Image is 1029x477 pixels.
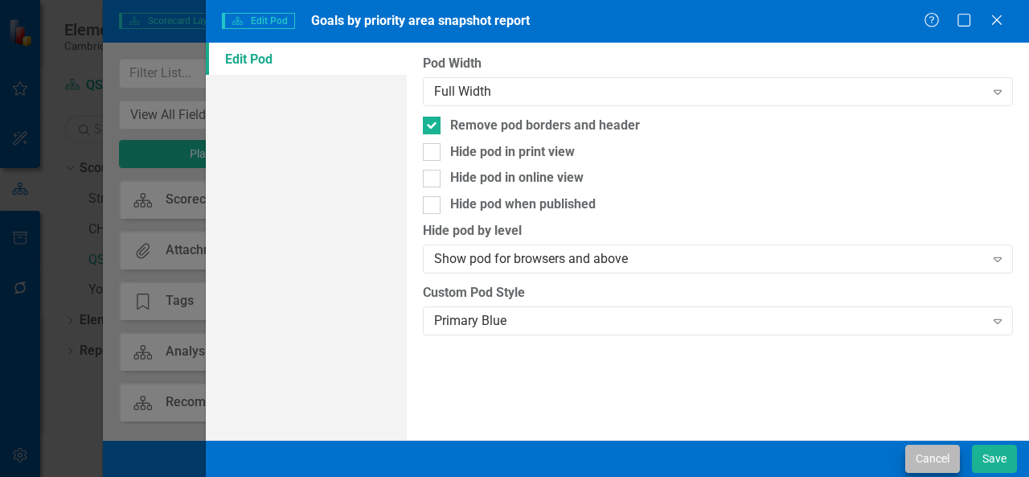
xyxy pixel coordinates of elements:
[434,82,985,101] div: Full Width
[434,311,985,330] div: Primary Blue
[905,445,960,473] button: Cancel
[311,13,530,28] span: Goals by priority area snapshot report
[423,55,1013,73] label: Pod Width
[450,195,596,214] div: Hide pod when published
[972,445,1017,473] button: Save
[222,13,295,29] span: Edit Pod
[434,250,985,269] div: Show pod for browsers and above
[450,169,584,187] div: Hide pod in online view
[450,117,640,135] div: Remove pod borders and header
[423,284,1013,302] label: Custom Pod Style
[423,222,1013,241] label: Hide pod by level
[450,143,575,162] div: Hide pod in print view
[206,43,407,75] a: Edit Pod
